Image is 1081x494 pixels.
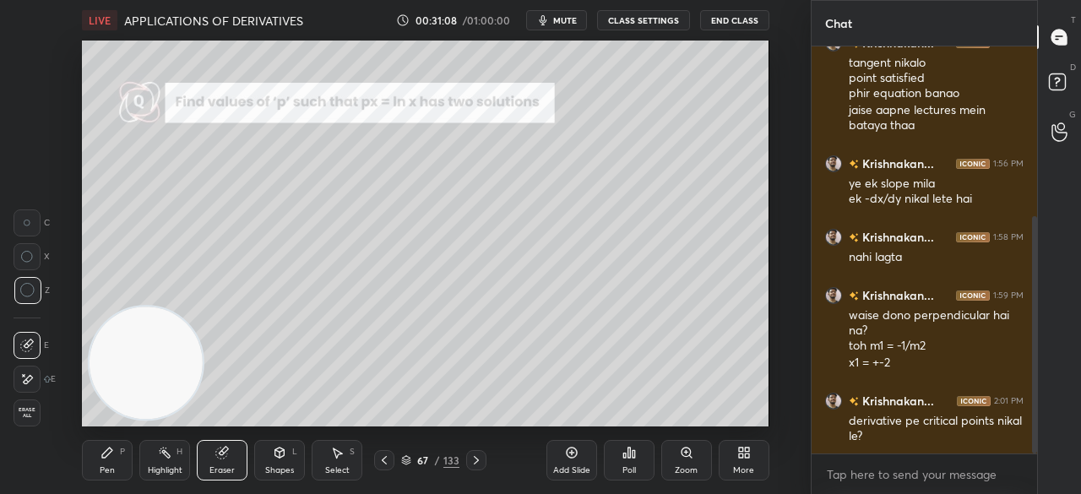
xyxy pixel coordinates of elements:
div: Z [14,277,50,304]
span: Erase all [14,407,40,419]
h6: Krishnakan... [859,155,934,172]
img: 1881b24753b541a89cf93938dacf6847.jpg [825,287,842,304]
div: 1:58 PM [993,232,1024,242]
div: C [14,209,50,236]
img: iconic-dark.1390631f.png [956,159,990,169]
div: / [435,455,440,465]
div: Shapes [265,466,294,475]
button: CLASS SETTINGS [597,10,690,30]
div: Pen [100,466,115,475]
div: P [120,448,125,456]
div: E [14,332,49,359]
h6: Krishnakan... [859,392,934,410]
p: D [1070,61,1076,73]
div: 2:01 PM [994,396,1024,406]
div: Zoom [675,466,698,475]
div: 133 [443,453,459,468]
h4: APPLICATIONS OF DERIVATIVES [124,13,303,29]
button: End Class [700,10,769,30]
img: 1881b24753b541a89cf93938dacf6847.jpg [825,155,842,172]
div: X [14,243,50,270]
h6: Krishnakan... [859,286,934,304]
img: no-rating-badge.077c3623.svg [849,160,859,169]
div: H [177,448,182,456]
img: iconic-dark.1390631f.png [956,290,990,301]
img: iconic-dark.1390631f.png [956,232,990,242]
div: Eraser [209,466,235,475]
img: no-rating-badge.077c3623.svg [849,291,859,301]
h6: Krishnakan... [859,228,934,246]
span: mute [553,14,577,26]
div: 1:59 PM [993,290,1024,301]
img: 1881b24753b541a89cf93938dacf6847.jpg [825,229,842,246]
div: E [14,366,56,393]
p: G [1069,108,1076,121]
div: 67 [415,455,432,465]
div: waise dono perpendicular hai na? toh m1 = -1/m2 [849,307,1024,355]
div: Select [325,466,350,475]
div: Add Slide [553,466,590,475]
div: 1:56 PM [993,159,1024,169]
div: L [292,448,297,456]
div: jaise aapne lectures mein bataya thaa [849,102,1024,134]
button: mute [526,10,587,30]
div: grid [812,46,1037,454]
img: 1881b24753b541a89cf93938dacf6847.jpg [825,393,842,410]
div: S [350,448,355,456]
div: LIVE [82,10,117,30]
div: ye ek slope mila ek -dx/dy nikal lete hai [849,176,1024,208]
div: nahi lagta [849,249,1024,266]
div: derivative pe critical points nikal le? [849,413,1024,445]
img: iconic-dark.1390631f.png [957,396,991,406]
div: tangent nikalo point satisfied phir equation banao [849,55,1024,102]
img: no-rating-badge.077c3623.svg [849,233,859,242]
img: no-rating-badge.077c3623.svg [849,397,859,406]
p: Chat [812,1,866,46]
div: Highlight [148,466,182,475]
div: x1 = +-2 [849,355,1024,372]
div: More [733,466,754,475]
p: T [1071,14,1076,26]
div: Poll [622,466,636,475]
